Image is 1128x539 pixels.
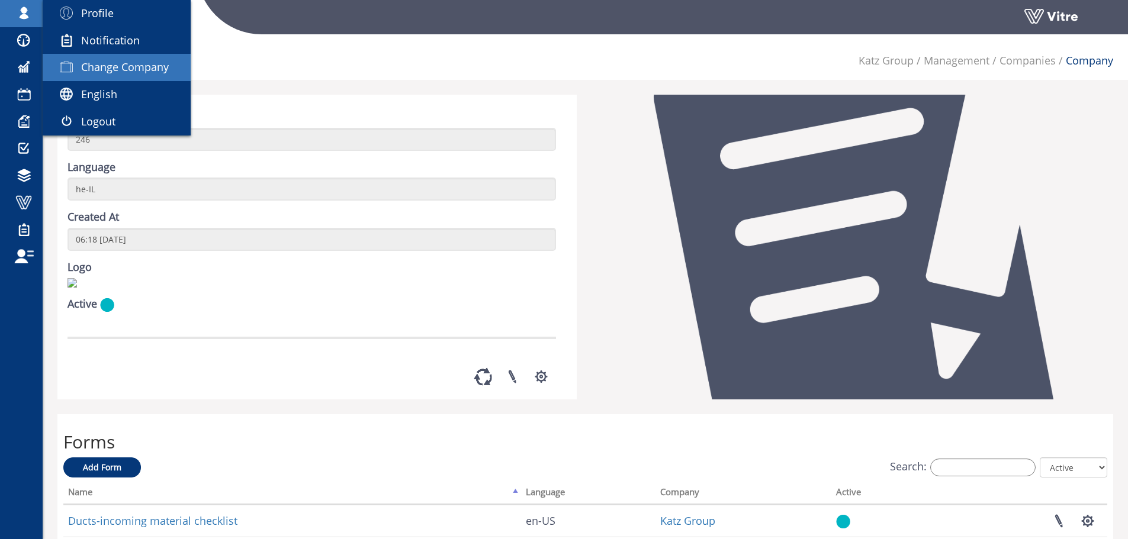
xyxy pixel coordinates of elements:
label: Active [68,296,97,312]
span: Change Company [81,60,169,74]
td: en-US [521,505,655,537]
label: Language [68,160,115,175]
a: Change Company [43,54,191,81]
span: Notification [81,33,140,47]
label: Search: [890,459,1036,476]
a: Companies [1000,53,1056,67]
a: Ducts-incoming material checklist [68,514,237,528]
span: Profile [81,6,114,20]
a: Katz Group [859,53,914,67]
label: Created At [68,209,119,225]
label: Logo [68,260,92,275]
th: Language [521,483,655,505]
th: Name: activate to sort column descending [63,483,521,505]
span: English [81,87,117,101]
a: English [43,81,191,108]
span: Add Form [83,461,121,473]
span: Logout [81,114,115,128]
li: Management [914,53,989,69]
a: Notification [43,27,191,54]
img: yes [836,514,850,529]
img: 53ed835a-ea15-490b-9fcd-9853fee55f65.jpg [68,278,204,288]
h2: Forms [63,432,1107,451]
a: Katz Group [660,514,715,528]
a: Add Form [63,457,141,477]
li: Company [1056,53,1113,69]
a: Logout [43,108,191,135]
img: yes [100,298,114,312]
input: Search: [930,459,1036,476]
th: Active [831,483,924,505]
th: Company [655,483,831,505]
